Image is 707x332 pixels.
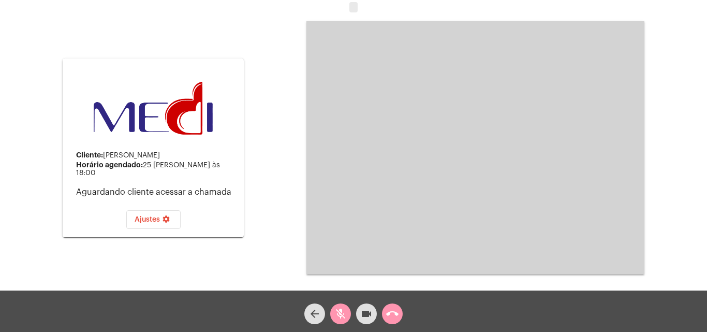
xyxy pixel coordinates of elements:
mat-icon: arrow_back [308,308,321,320]
strong: Horário agendado: [76,161,143,168]
img: d3a1b5fa-500b-b90f-5a1c-719c20e9830b.png [94,82,213,135]
button: Ajustes [126,210,181,229]
mat-icon: settings [160,215,172,227]
mat-icon: videocam [360,308,373,320]
div: 25 [PERSON_NAME] às 18:00 [76,161,235,177]
mat-icon: mic_off [334,308,347,320]
p: Aguardando cliente acessar a chamada [76,187,235,197]
span: Ajustes [135,216,172,223]
div: [PERSON_NAME] [76,151,235,160]
mat-icon: call_end [386,308,399,320]
strong: Cliente: [76,151,103,158]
